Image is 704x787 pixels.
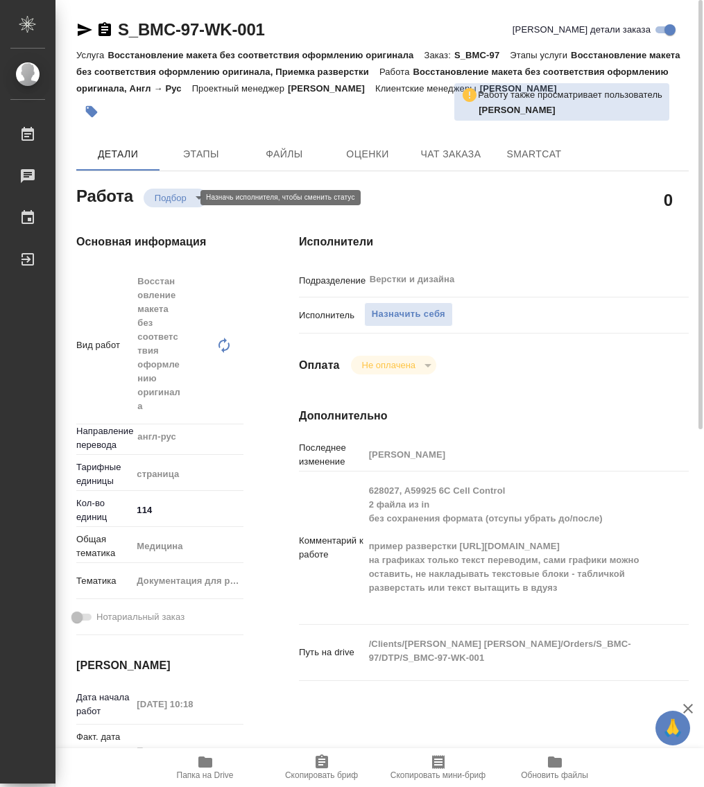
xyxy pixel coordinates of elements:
[390,770,486,780] span: Скопировать мини-бриф
[375,83,480,94] p: Клиентские менеджеры
[299,646,364,659] p: Путь на drive
[264,748,380,787] button: Скопировать бриф
[364,479,657,614] textarea: 628027, A59925 6C Cell Control 2 файла из in без сохранения формата (отсупы убрать до/после) прим...
[76,182,133,207] h2: Работа
[358,359,420,371] button: Не оплачена
[479,103,662,117] p: Архипова Екатерина
[76,96,107,127] button: Добавить тэг
[192,83,288,94] p: Проектный менеджер
[132,535,257,558] div: Медицина
[513,23,651,37] span: [PERSON_NAME] детали заказа
[664,188,673,211] h2: 0
[299,357,340,374] h4: Оплата
[108,50,424,60] p: Восстановление макета без соответствия оформлению оригинала
[76,50,108,60] p: Услуга
[76,460,132,488] p: Тарифные единицы
[299,534,364,562] p: Комментарий к работе
[372,306,445,322] span: Назначить себя
[655,711,690,745] button: 🙏
[96,21,113,38] button: Скопировать ссылку
[364,632,657,670] textarea: /Clients/[PERSON_NAME] [PERSON_NAME]/Orders/S_BMC-97/DTP/S_BMC-97-WK-001
[76,691,132,718] p: Дата начала работ
[299,441,364,469] p: Последнее изменение
[351,356,436,374] div: Подбор
[379,67,413,77] p: Работа
[177,770,234,780] span: Папка на Drive
[299,234,689,250] h4: Исполнители
[501,146,567,163] span: SmartCat
[132,569,257,593] div: Документация для рег. органов
[418,146,484,163] span: Чат заказа
[76,574,132,588] p: Тематика
[510,50,571,60] p: Этапы услуги
[118,20,265,39] a: S_BMC-97-WK-001
[288,83,375,94] p: [PERSON_NAME]
[334,146,401,163] span: Оценки
[76,533,132,560] p: Общая тематика
[285,770,358,780] span: Скопировать бриф
[478,88,662,102] p: Работу также просматривает пользователь
[76,338,132,352] p: Вид работ
[661,714,685,743] span: 🙏
[364,302,453,327] button: Назначить себя
[299,408,689,424] h4: Дополнительно
[479,105,556,115] b: [PERSON_NAME]
[76,50,680,77] p: Восстановление макета без соответствия оформлению оригинала, Приемка разверстки
[299,274,364,288] p: Подразделение
[454,50,510,60] p: S_BMC-97
[424,50,454,60] p: Заказ:
[521,770,588,780] span: Обновить файлы
[76,424,132,452] p: Направление перевода
[132,694,243,714] input: Пустое поле
[132,500,243,520] input: ✎ Введи что-нибудь
[132,462,257,486] div: страница
[151,192,191,204] button: Подбор
[168,146,234,163] span: Этапы
[76,234,243,250] h4: Основная информация
[132,741,243,761] input: Пустое поле
[76,496,132,524] p: Кол-во единиц
[76,21,93,38] button: Скопировать ссылку для ЯМессенджера
[144,189,207,207] div: Подбор
[497,748,613,787] button: Обновить файлы
[364,444,657,465] input: Пустое поле
[380,748,497,787] button: Скопировать мини-бриф
[76,730,132,772] p: Факт. дата начала работ
[251,146,318,163] span: Файлы
[96,610,184,624] span: Нотариальный заказ
[147,748,264,787] button: Папка на Drive
[299,309,364,322] p: Исполнитель
[85,146,151,163] span: Детали
[76,657,243,674] h4: [PERSON_NAME]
